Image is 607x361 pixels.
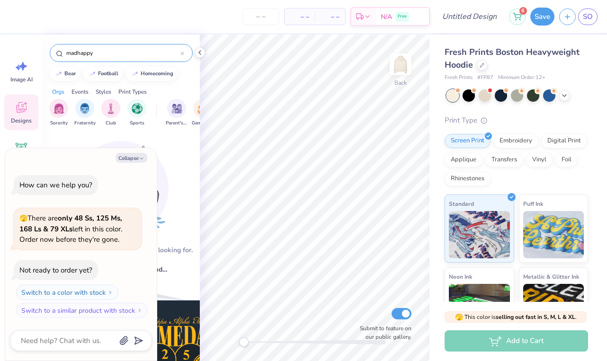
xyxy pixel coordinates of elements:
div: homecoming [141,71,173,76]
img: Metallic & Glitter Ink [523,284,584,331]
img: Back [391,55,410,74]
img: Sports Image [132,103,143,114]
strong: selling out fast in S, M, L & XL [496,313,575,321]
button: football [83,67,123,81]
div: filter for Parent's Weekend [166,99,187,127]
span: Club [106,120,116,127]
span: There are left in this color. Order now before they're gone. [19,213,122,244]
span: 🫣 [455,313,463,322]
div: Events [71,88,89,96]
span: Game Day [192,120,214,127]
img: trend_line.gif [131,71,139,77]
a: SO [578,9,598,25]
span: 6 [519,7,527,15]
span: – – [290,12,309,22]
img: Parent's Weekend Image [171,103,182,114]
span: Standard [449,199,474,209]
input: Try "Alpha" [65,48,180,58]
img: Neon Ink [449,284,510,331]
img: trend_line.gif [55,71,62,77]
img: Fraternity Image [80,103,90,114]
button: homecoming [126,67,178,81]
div: How can we help you? [19,180,92,190]
div: Applique [445,153,482,167]
span: Minimum Order: 12 + [498,74,545,82]
img: Standard [449,211,510,258]
button: Save [530,8,554,26]
div: Screen Print [445,134,491,148]
img: Sorority Image [54,103,64,114]
div: Print Types [118,88,147,96]
div: Transfers [485,153,523,167]
span: Metallic & Glitter Ink [523,272,579,282]
img: Switch to a color with stock [107,290,113,295]
button: Collapse [116,153,147,163]
span: Image AI [10,76,33,83]
div: Vinyl [526,153,553,167]
button: filter button [166,99,187,127]
span: Fresh Prints Boston Heavyweight Hoodie [445,46,580,70]
div: filter for Sports [127,99,146,127]
span: # FP87 [477,74,493,82]
strong: only 48 Ss, 125 Ms, 168 Ls & 79 XLs [19,213,122,234]
input: Untitled Design [435,7,504,26]
span: Puff Ink [523,199,543,209]
div: Rhinestones [445,172,491,186]
label: Submit to feature on our public gallery. [355,324,411,341]
input: – – [242,8,279,25]
div: Print Type [445,115,588,126]
button: filter button [49,99,68,127]
div: filter for Game Day [192,99,214,127]
div: filter for Fraternity [74,99,96,127]
div: Not ready to order yet? [19,265,92,275]
div: Back [394,79,407,87]
div: Digital Print [541,134,587,148]
button: Switch to a similar product with stock [16,303,148,318]
div: football [98,71,118,76]
button: filter button [74,99,96,127]
button: filter button [101,99,120,127]
img: Club Image [106,103,116,114]
img: Loading... [74,141,169,236]
span: Parent's Weekend [166,120,187,127]
img: Puff Ink [523,211,584,258]
button: bear [50,67,80,81]
div: Embroidery [493,134,538,148]
div: bear [64,71,76,76]
button: filter button [192,99,214,127]
span: Free [398,13,407,20]
button: Switch to a color with stock [16,285,118,300]
img: trend_line.gif [89,71,96,77]
div: filter for Club [101,99,120,127]
span: N/A [381,12,392,22]
img: Switch to a similar product with stock [137,308,143,313]
div: Foil [555,153,578,167]
div: Orgs [52,88,64,96]
span: Neon Ink [449,272,472,282]
span: SO [583,11,593,22]
div: Styles [96,88,111,96]
img: Game Day Image [197,103,208,114]
span: Fresh Prints [445,74,473,82]
span: This color is . [455,313,577,321]
button: filter button [127,99,146,127]
span: Fraternity [74,120,96,127]
div: Accessibility label [239,337,249,347]
span: Designs [11,117,32,124]
span: – – [321,12,339,22]
div: filter for Sorority [49,99,68,127]
span: Sorority [50,120,68,127]
span: 🫣 [19,214,27,223]
span: Sports [130,120,144,127]
button: 6 [509,9,526,25]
